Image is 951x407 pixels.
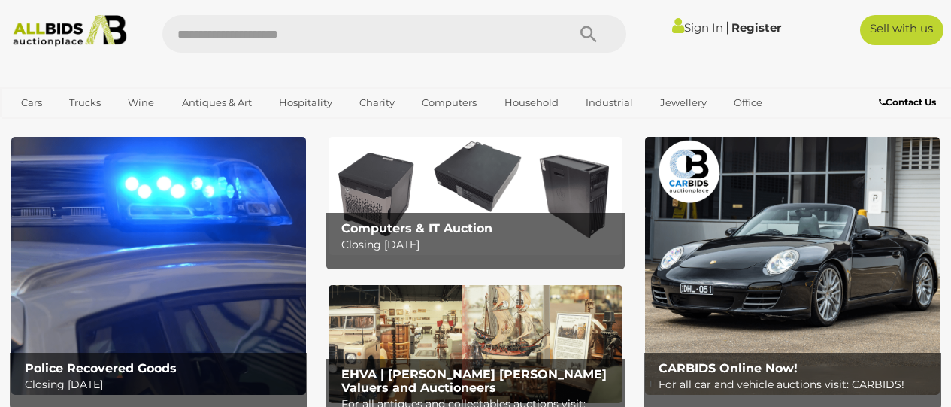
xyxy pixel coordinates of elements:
a: Household [495,90,568,115]
a: Police Recovered Goods Police Recovered Goods Closing [DATE] [11,137,306,395]
a: Hospitality [269,90,342,115]
a: [GEOGRAPHIC_DATA] [69,115,195,140]
img: CARBIDS Online Now! [645,137,940,395]
b: EHVA | [PERSON_NAME] [PERSON_NAME] Valuers and Auctioneers [341,367,607,395]
img: Computers & IT Auction [329,137,623,255]
a: Antiques & Art [172,90,262,115]
button: Search [551,15,626,53]
span: | [725,19,729,35]
a: EHVA | Evans Hastings Valuers and Auctioneers EHVA | [PERSON_NAME] [PERSON_NAME] Valuers and Auct... [329,285,623,403]
b: Computers & IT Auction [341,221,492,235]
p: Closing [DATE] [341,235,616,254]
a: Jewellery [650,90,716,115]
img: Allbids.com.au [7,15,132,47]
a: Computers [412,90,486,115]
b: CARBIDS Online Now! [659,361,798,375]
img: EHVA | Evans Hastings Valuers and Auctioneers [329,285,623,403]
img: Police Recovered Goods [11,137,306,395]
a: Office [724,90,772,115]
a: Industrial [576,90,643,115]
a: Register [731,20,781,35]
p: Closing [DATE] [25,375,300,394]
a: Cars [11,90,52,115]
a: Sports [11,115,62,140]
a: Charity [350,90,404,115]
a: Contact Us [879,94,940,111]
a: Wine [118,90,164,115]
p: For all car and vehicle auctions visit: CARBIDS! [659,375,934,394]
a: Trucks [59,90,111,115]
b: Police Recovered Goods [25,361,177,375]
a: CARBIDS Online Now! CARBIDS Online Now! For all car and vehicle auctions visit: CARBIDS! [645,137,940,395]
a: Sell with us [860,15,943,45]
b: Contact Us [879,96,936,108]
a: Computers & IT Auction Computers & IT Auction Closing [DATE] [329,137,623,255]
a: Sign In [672,20,723,35]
